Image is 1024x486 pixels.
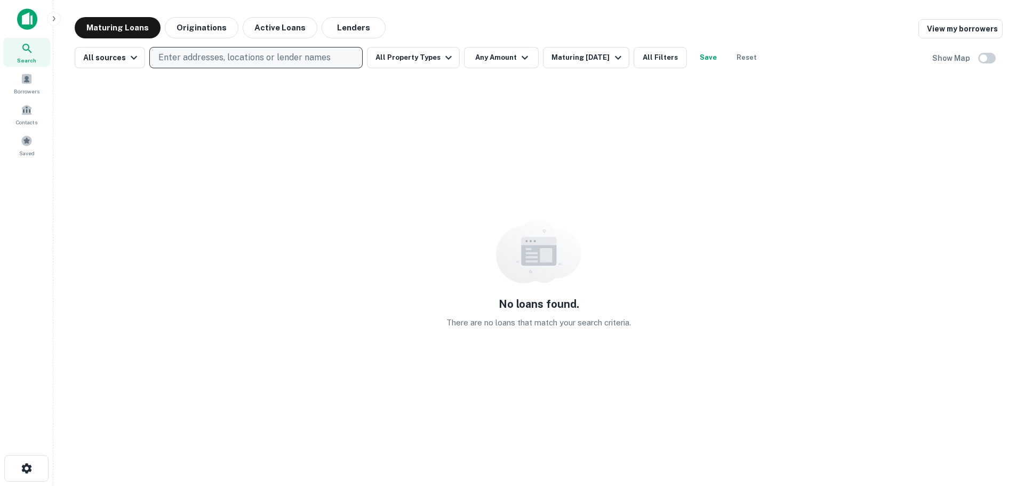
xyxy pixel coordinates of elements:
button: All sources [75,47,145,68]
h5: No loans found. [499,296,579,312]
button: Lenders [322,17,386,38]
div: Maturing [DATE] [551,51,624,64]
img: capitalize-icon.png [17,9,37,30]
a: Search [3,38,50,67]
button: Maturing Loans [75,17,161,38]
div: All sources [83,51,140,64]
iframe: Chat Widget [971,401,1024,452]
a: Borrowers [3,69,50,98]
button: Enter addresses, locations or lender names [149,47,363,68]
button: Active Loans [243,17,317,38]
button: Originations [165,17,238,38]
a: View my borrowers [918,19,1003,38]
button: All Filters [634,47,687,68]
img: empty content [496,219,581,283]
p: There are no loans that match your search criteria. [446,316,631,329]
button: Reset [730,47,764,68]
button: Any Amount [464,47,539,68]
a: Contacts [3,100,50,129]
span: Search [17,56,36,65]
span: Saved [19,149,35,157]
span: Borrowers [14,87,39,95]
button: Save your search to get updates of matches that match your search criteria. [691,47,725,68]
button: Maturing [DATE] [543,47,629,68]
a: Saved [3,131,50,160]
p: Enter addresses, locations or lender names [158,51,331,64]
span: Contacts [16,118,37,126]
h6: Show Map [932,52,972,64]
button: All Property Types [367,47,460,68]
